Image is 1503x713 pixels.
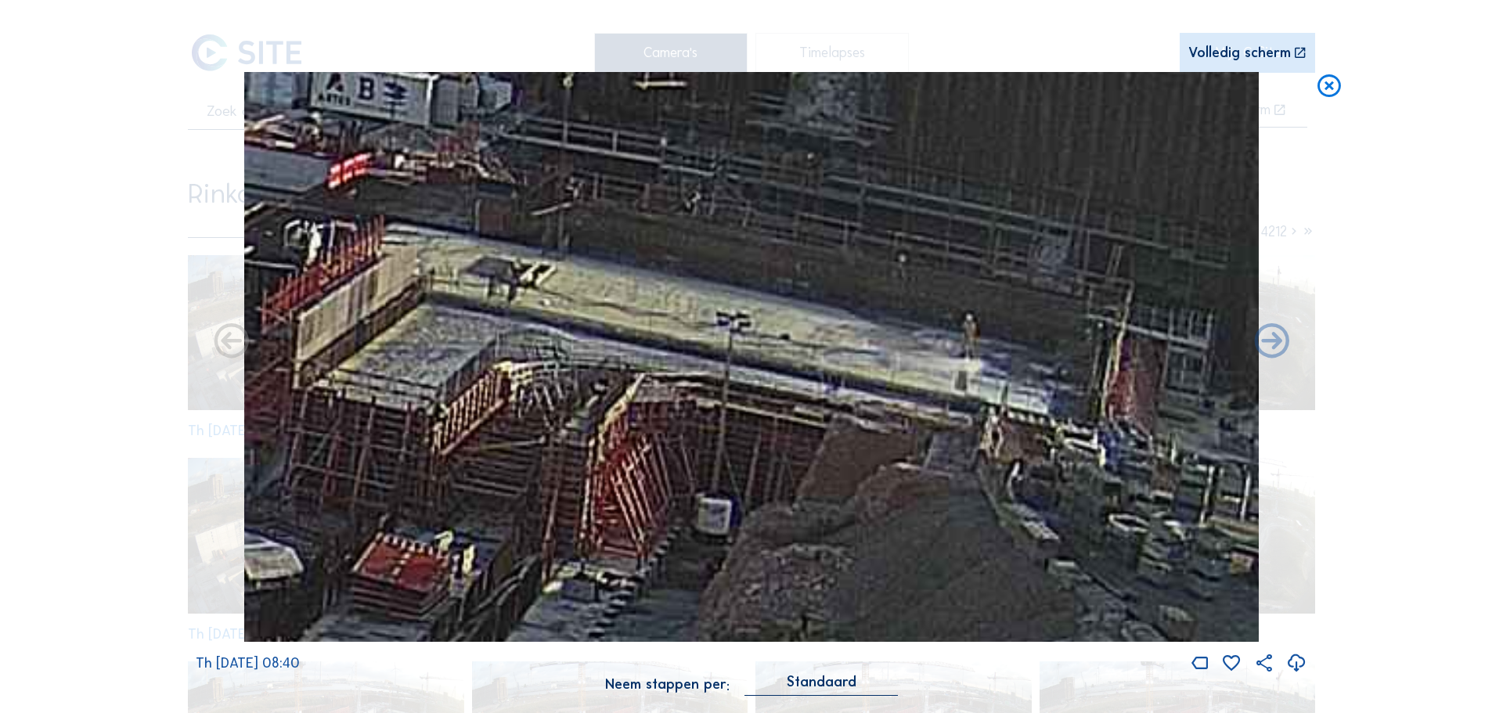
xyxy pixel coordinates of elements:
[244,72,1259,643] img: Image
[1251,321,1292,363] i: Back
[744,675,898,696] div: Standaard
[787,675,856,689] div: Standaard
[1188,46,1291,61] div: Volledig scherm
[605,678,730,692] div: Neem stappen per:
[211,321,252,363] i: Forward
[196,654,300,672] span: Th [DATE] 08:40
